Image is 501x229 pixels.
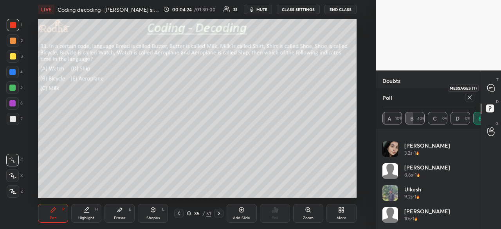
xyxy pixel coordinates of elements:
h5: 1 [415,171,416,179]
div: Shapes [146,216,160,220]
button: mute [244,5,272,14]
div: 1 [7,19,22,31]
div: 3 [7,50,23,63]
img: streak-poll-icon.44701ccd.svg [416,151,419,155]
div: Messages (T) [448,85,479,92]
p: Doubts [376,70,407,91]
div: Eraser [114,216,126,220]
div: Pen [50,216,57,220]
img: default.png [382,207,398,223]
div: grid [382,135,474,229]
button: CLASS SETTINGS [277,5,320,14]
div: Zoom [303,216,314,220]
div: Highlight [78,216,94,220]
h5: 10s [404,215,411,222]
h5: 1 [414,150,416,157]
h4: Poll [382,94,392,102]
h5: 3.2s [404,150,412,157]
div: Z [7,185,23,198]
div: 35 [193,211,201,216]
div: Add Slide [233,216,250,220]
h5: 1 [413,215,414,222]
h5: • [411,215,413,222]
div: 7 [7,113,23,125]
h4: [PERSON_NAME] [404,141,450,150]
span: mute [256,7,267,12]
h4: [PERSON_NAME] [404,163,450,171]
h5: • [413,193,414,200]
p: D [496,99,499,105]
h5: 9.2s [404,193,413,200]
div: / [202,211,205,216]
div: C [6,154,23,166]
div: 4 [6,66,23,78]
div: 25 [233,7,238,11]
img: thumbnail.jpg [382,141,398,157]
button: END CLASS [324,5,357,14]
h4: [PERSON_NAME] [404,207,450,215]
h5: • [413,171,415,179]
div: P [62,207,65,211]
p: T [496,77,499,83]
div: 5 [6,81,23,94]
img: streak-poll-icon.44701ccd.svg [416,195,420,199]
div: 2 [7,34,23,47]
div: X [6,169,23,182]
div: E [129,207,131,211]
h5: • [412,150,414,157]
h5: 1 [414,193,416,200]
img: default.png [382,163,398,179]
div: L [162,207,164,211]
div: 51 [206,210,211,217]
img: streak-poll-icon.44701ccd.svg [416,173,420,177]
h4: Coding decoding- [PERSON_NAME] sir [DATE] [58,6,160,13]
div: H [95,207,98,211]
h5: 8.6s [404,171,413,179]
p: G [496,121,499,126]
div: More [337,216,346,220]
h4: ulkesh [404,185,421,193]
img: streak-poll-icon.44701ccd.svg [414,217,418,221]
div: 6 [6,97,23,110]
div: LIVE [38,5,54,14]
img: thumbnail.jpg [382,185,398,201]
